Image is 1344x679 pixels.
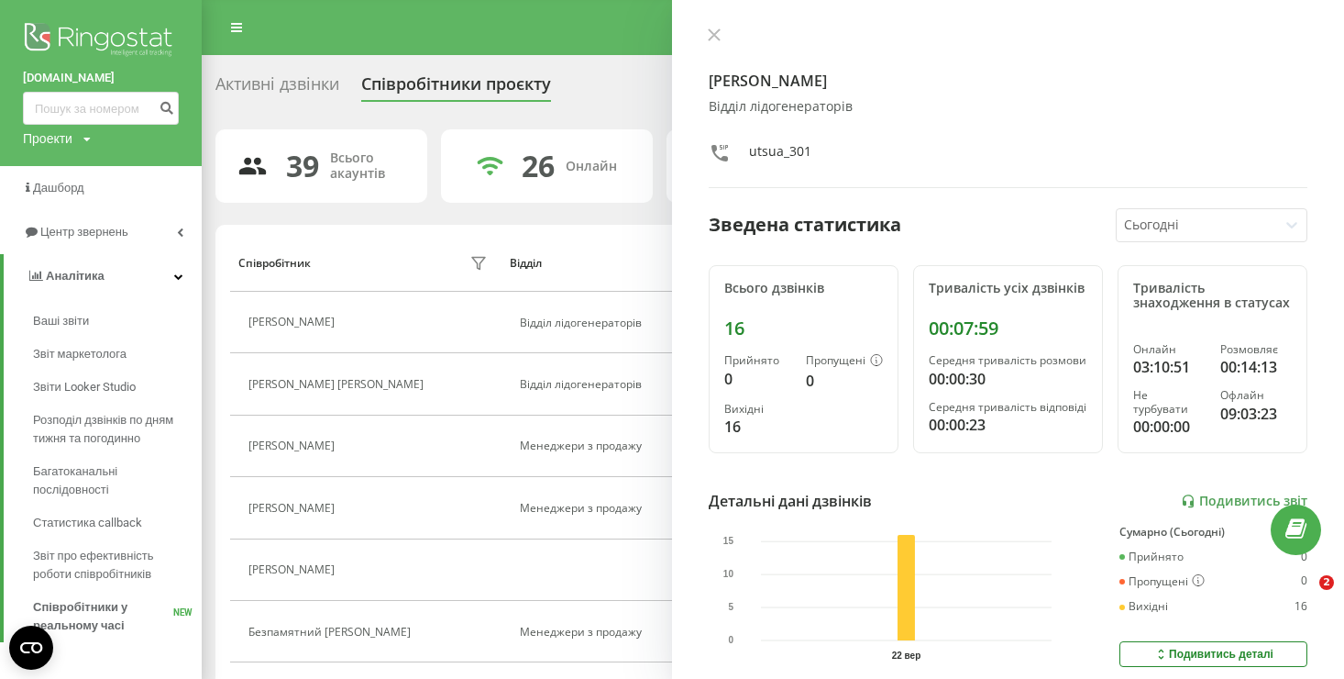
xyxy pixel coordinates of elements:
div: [PERSON_NAME] [248,563,339,576]
div: 0 [806,370,883,392]
div: Співробітники проєкту [361,74,551,103]
div: 0 [1301,574,1307,589]
div: Всього акаунтів [330,150,405,182]
a: Звіти Looker Studio [33,371,202,404]
div: 00:00:30 [929,368,1087,390]
h4: [PERSON_NAME] [709,70,1307,92]
div: 00:14:13 [1220,356,1293,378]
div: 39 [286,149,319,184]
div: Зведена статистика [709,211,901,239]
button: Подивитись деталі [1119,641,1307,667]
a: Звіт про ефективність роботи співробітників [33,540,202,591]
text: 15 [723,536,734,546]
div: Прийнято [724,354,791,367]
text: 0 [728,635,733,645]
div: Відділ лідогенераторів [709,99,1307,115]
span: Розподіл дзвінків по дням тижня та погодинно [33,411,193,448]
div: Співробітник [238,257,311,270]
a: Подивитись звіт [1181,494,1307,509]
div: Офлайн [1220,389,1293,402]
div: Безпамятний [PERSON_NAME] [248,626,415,639]
div: [PERSON_NAME] [PERSON_NAME] [248,378,428,391]
div: [PERSON_NAME] [248,502,339,515]
div: Онлайн [566,159,617,174]
a: Аналiтика [4,254,202,298]
span: Багатоканальні послідовності [33,462,193,499]
div: 00:00:23 [929,414,1087,436]
div: Активні дзвінки [215,74,339,103]
div: Менеджери з продажу [520,502,695,515]
div: Відділ [510,257,542,270]
div: Всього дзвінків [724,281,883,296]
iframe: Intercom live chat [1282,575,1326,619]
div: Детальні дані дзвінків [709,490,872,512]
div: Пропущені [806,354,883,369]
div: Відділ лідогенераторів [520,317,695,329]
img: Ringostat logo [23,18,179,64]
a: Багатоканальні послідовності [33,455,202,506]
div: Не турбувати [1133,389,1206,416]
div: utsua_301 [749,142,811,169]
a: Ваші звіти [33,305,202,338]
div: 00:00:00 [1133,416,1206,438]
div: Відділ лідогенераторів [520,378,695,391]
div: 0 [1301,551,1307,563]
div: Вихідні [1119,600,1168,613]
div: Менеджери з продажу [520,626,695,639]
text: 22 вер [892,651,921,661]
span: Дашборд [33,181,84,195]
span: Звіт про ефективність роботи співробітників [33,547,193,584]
div: [PERSON_NAME] [248,440,339,452]
div: Середня тривалість відповіді [929,401,1087,414]
div: Менеджери з продажу [520,440,695,452]
span: Співробітники у реальному часі [33,598,173,635]
text: 5 [728,602,733,612]
div: Прийнято [1119,551,1184,563]
div: Проекти [23,129,72,148]
div: 09:03:23 [1220,403,1293,425]
div: Онлайн [1133,343,1206,356]
div: Середня тривалість розмови [929,354,1087,367]
a: Співробітники у реальному часіNEW [33,591,202,642]
button: Open CMP widget [9,626,53,670]
span: Ваші звіти [33,312,89,330]
div: 0 [724,368,791,390]
div: 16 [724,317,883,339]
span: Аналiтика [46,269,105,283]
div: Тривалість усіх дзвінків [929,281,1087,296]
div: Сумарно (Сьогодні) [1119,526,1307,539]
div: Розмовляє [1220,343,1293,356]
span: Звіт маркетолога [33,345,127,363]
div: 00:07:59 [929,317,1087,339]
a: Звіт маркетолога [33,338,202,371]
a: [DOMAIN_NAME] [23,69,179,87]
div: Подивитись деталі [1153,647,1273,662]
div: [PERSON_NAME] [248,316,339,328]
div: Вихідні [724,403,791,416]
span: Центр звернень [40,225,128,239]
div: 26 [522,149,555,184]
div: 16 [724,416,791,438]
span: Звіти Looker Studio [33,378,136,396]
div: 03:10:51 [1133,356,1206,378]
div: Тривалість знаходження в статусах [1133,281,1292,312]
div: Пропущені [1119,574,1205,589]
input: Пошук за номером [23,92,179,125]
text: 10 [723,569,734,579]
a: Статистика callback [33,506,202,540]
span: Статистика callback [33,514,142,532]
a: Розподіл дзвінків по дням тижня та погодинно [33,404,202,455]
span: 2 [1319,575,1334,590]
